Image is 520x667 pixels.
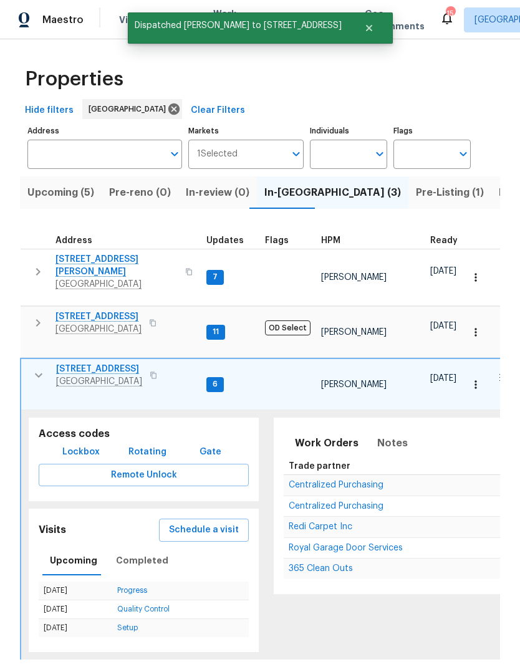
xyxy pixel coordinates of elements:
span: Centralized Purchasing [289,481,383,489]
a: Redi Carpet Inc [289,523,352,530]
button: Schedule a visit [159,519,249,542]
label: Individuals [310,127,387,135]
button: Open [455,145,472,163]
span: Work Orders [295,434,359,452]
span: Redi Carpet Inc [289,522,352,531]
span: [PERSON_NAME] [321,328,387,337]
a: Quality Control [117,605,170,613]
span: Schedule a visit [169,522,239,538]
td: [DATE] [39,582,112,600]
a: Centralized Purchasing [289,502,383,510]
span: [PERSON_NAME] [321,273,387,282]
span: Work Orders [213,7,245,32]
span: Completed [116,553,168,569]
button: Open [287,145,305,163]
span: [DATE] [430,267,456,276]
span: Maestro [42,14,84,26]
a: Royal Garage Door Services [289,544,403,552]
label: Address [27,127,182,135]
span: In-[GEOGRAPHIC_DATA] (3) [264,184,401,201]
span: Clear Filters [191,103,245,118]
a: Centralized Purchasing [289,481,383,489]
h5: Access codes [39,428,249,441]
span: Pre-Listing (1) [416,184,484,201]
span: Gate [195,444,225,460]
span: Upcoming [50,553,97,569]
span: Trade partner [289,462,350,471]
button: Lockbox [57,441,105,464]
button: Clear Filters [186,99,250,122]
span: Centralized Purchasing [289,502,383,511]
span: Lockbox [62,444,100,460]
span: Properties [25,73,123,85]
a: Setup [117,624,138,631]
span: Notes [377,434,408,452]
div: 15 [446,7,455,20]
span: [DATE] [430,322,456,330]
span: Upcoming (5) [27,184,94,201]
h5: Visits [39,524,66,537]
span: Geo Assignments [365,7,425,32]
div: Earliest renovation start date (first business day after COE or Checkout) [430,236,469,245]
button: Hide filters [20,99,79,122]
a: Progress [117,587,147,594]
span: In-review (0) [186,184,249,201]
div: [GEOGRAPHIC_DATA] [82,99,182,119]
td: [DATE] [39,600,112,619]
span: Rotating [128,444,166,460]
span: [DATE] [430,374,456,383]
span: Pre-reno (0) [109,184,171,201]
span: Visits [119,14,145,26]
span: Remote Unlock [49,468,239,483]
button: Gate [190,441,230,464]
span: Royal Garage Door Services [289,544,403,552]
span: 1 Selected [197,149,238,160]
span: Hide filters [25,103,74,118]
span: [PERSON_NAME] [321,380,387,389]
span: Dispatched [PERSON_NAME] to [STREET_ADDRESS] [128,12,349,39]
label: Markets [188,127,304,135]
span: [GEOGRAPHIC_DATA] [89,103,171,115]
button: Open [371,145,388,163]
button: Remote Unlock [39,464,249,487]
span: Ready [430,236,458,245]
td: [DATE] [39,619,112,638]
label: Flags [393,127,471,135]
a: 365 Clean Outs [289,565,353,572]
button: Rotating [123,441,171,464]
button: Close [349,16,390,41]
button: Open [166,145,183,163]
span: Address [55,236,92,245]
